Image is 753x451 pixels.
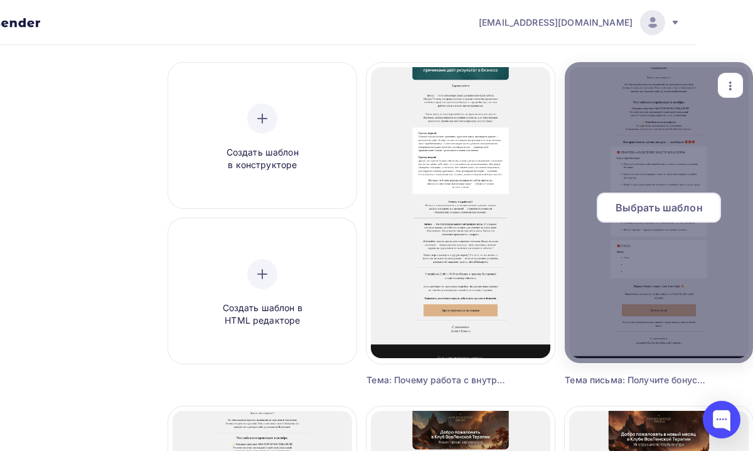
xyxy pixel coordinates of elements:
a: [EMAIL_ADDRESS][DOMAIN_NAME] [479,10,680,35]
div: Тема письма: Получите бонусы в подарок [565,374,706,386]
span: Выбрать шаблон [616,200,703,215]
span: [EMAIL_ADDRESS][DOMAIN_NAME] [479,16,633,29]
span: Создать шаблон в HTML редакторе [203,302,322,327]
span: Создать шаблон в конструкторе [203,146,322,172]
div: Тема: Почему работа с внутренними причинами даёт результат в бизнесе [366,374,508,386]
